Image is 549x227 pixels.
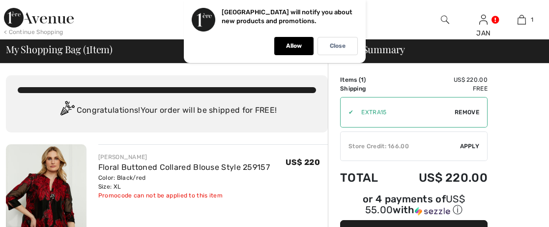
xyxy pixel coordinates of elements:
[4,28,63,36] div: < Continue Shopping
[18,101,316,121] div: Congratulations! Your order will be shipped for FREE!
[57,101,77,121] img: Congratulation2.svg
[503,14,541,26] a: 1
[365,193,465,216] span: US$ 55.00
[98,153,270,162] div: [PERSON_NAME]
[441,14,449,26] img: search the website
[340,161,393,195] td: Total
[330,42,346,50] p: Close
[98,162,270,172] a: Floral Buttoned Collared Blouse Style 259157
[393,161,488,195] td: US$ 220.00
[518,14,526,26] img: My Bag
[353,97,455,127] input: Promo code
[341,142,460,151] div: Store Credit: 166.00
[479,15,488,24] a: Sign In
[4,8,74,28] img: 1ère Avenue
[361,76,364,83] span: 1
[286,42,302,50] p: Allow
[455,108,479,117] span: Remove
[86,42,89,55] span: 1
[340,75,393,84] td: Items ( )
[531,15,533,24] span: 1
[340,84,393,93] td: Shipping
[322,44,543,54] div: Order Summary
[465,28,502,38] div: JAN
[98,191,270,200] div: Promocode can not be applied to this item
[393,75,488,84] td: US$ 220.00
[460,142,480,151] span: Apply
[286,158,320,167] span: US$ 220
[98,173,270,191] div: Color: Black/red Size: XL
[6,44,113,54] span: My Shopping Bag ( Item)
[341,108,353,117] div: ✔
[340,195,488,220] div: or 4 payments ofUS$ 55.00withSezzle Click to learn more about Sezzle
[340,195,488,217] div: or 4 payments of with
[222,8,352,25] p: [GEOGRAPHIC_DATA] will notify you about new products and promotions.
[415,207,450,216] img: Sezzle
[479,14,488,26] img: My Info
[393,84,488,93] td: Free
